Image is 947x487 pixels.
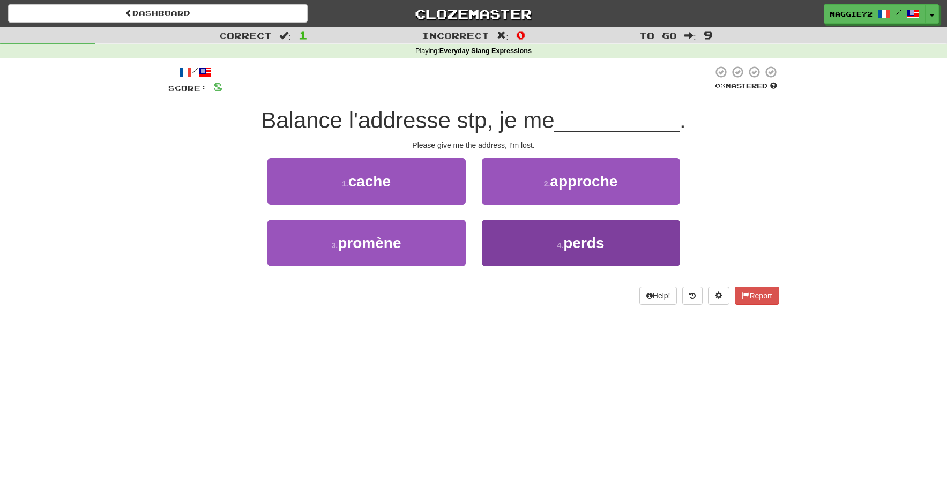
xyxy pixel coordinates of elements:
[267,158,466,205] button: 1.cache
[8,4,308,23] a: Dashboard
[563,235,604,251] span: perds
[684,31,696,40] span: :
[713,81,779,91] div: Mastered
[824,4,926,24] a: Maggie72 /
[279,31,291,40] span: :
[830,9,873,19] span: Maggie72
[213,80,222,93] span: 8
[168,140,779,151] div: Please give me the address, I'm lost.
[168,65,222,79] div: /
[682,287,703,305] button: Round history (alt+y)
[168,84,207,93] span: Score:
[715,81,726,90] span: 0 %
[482,158,680,205] button: 2.approche
[332,241,338,250] small: 3 .
[735,287,779,305] button: Report
[267,220,466,266] button: 3.promène
[896,9,901,16] span: /
[557,241,564,250] small: 4 .
[704,28,713,41] span: 9
[516,28,525,41] span: 0
[324,4,623,23] a: Clozemaster
[338,235,401,251] span: promène
[439,47,532,55] strong: Everyday Slang Expressions
[639,30,677,41] span: To go
[544,179,550,188] small: 2 .
[639,287,677,305] button: Help!
[299,28,308,41] span: 1
[348,173,391,190] span: cache
[261,108,554,133] span: Balance l'addresse stp, je me
[342,179,348,188] small: 1 .
[555,108,680,133] span: __________
[219,30,272,41] span: Correct
[422,30,489,41] span: Incorrect
[680,108,686,133] span: .
[550,173,617,190] span: approche
[482,220,680,266] button: 4.perds
[497,31,509,40] span: :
